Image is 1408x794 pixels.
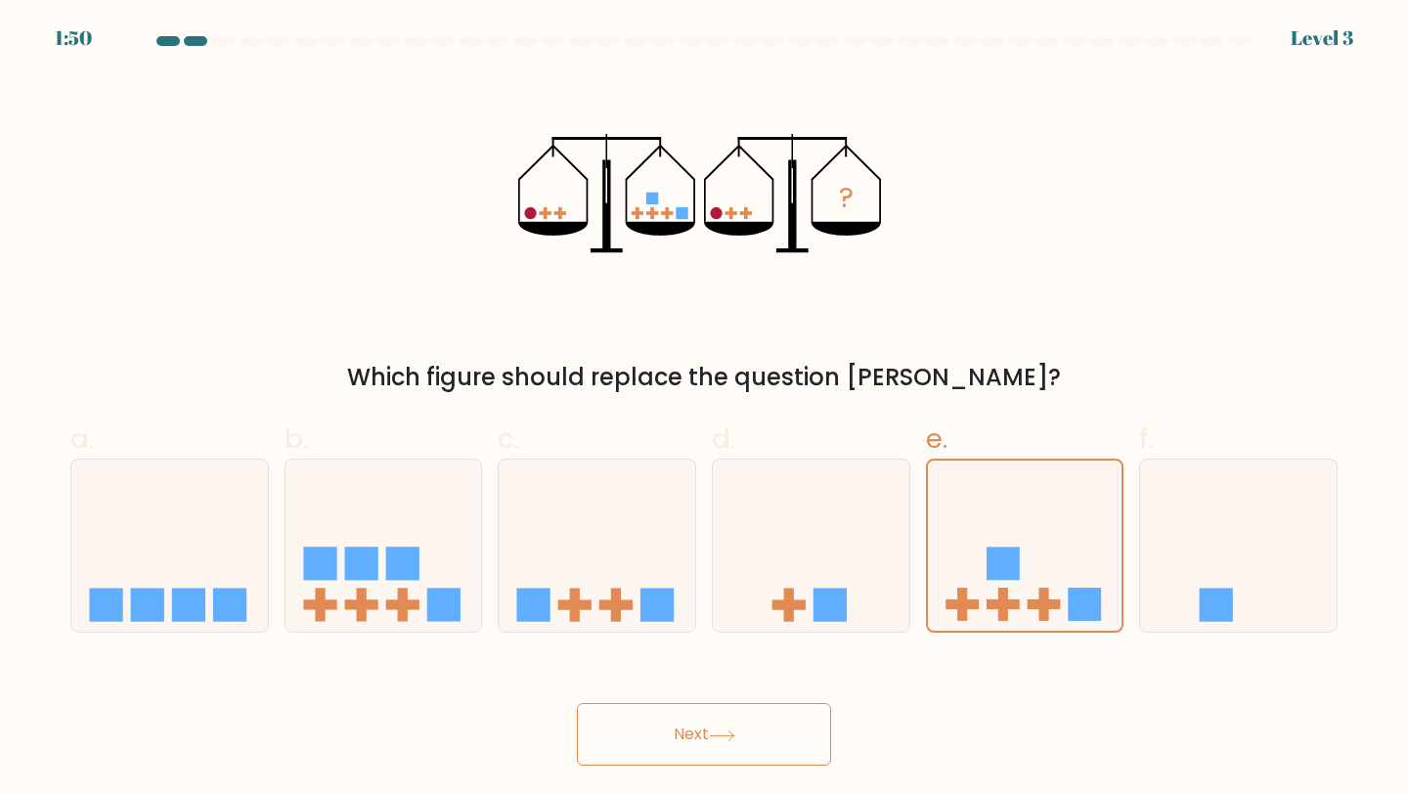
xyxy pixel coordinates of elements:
div: Level 3 [1291,23,1353,53]
span: a. [70,419,94,458]
span: c. [498,419,519,458]
span: e. [926,419,947,458]
div: 1:50 [55,23,92,53]
div: Which figure should replace the question [PERSON_NAME]? [82,360,1326,395]
span: b. [285,419,308,458]
button: Next [577,703,831,766]
span: f. [1139,419,1153,458]
tspan: ? [839,178,854,217]
span: d. [712,419,735,458]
